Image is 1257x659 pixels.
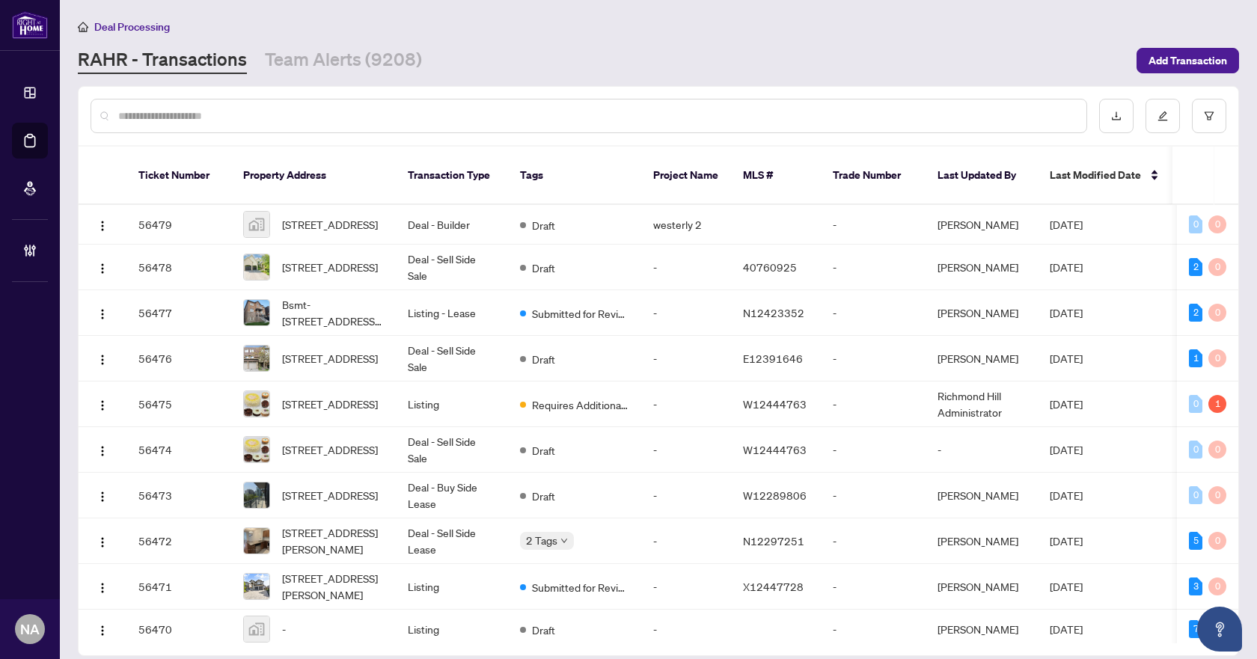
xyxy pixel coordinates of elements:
td: [PERSON_NAME] [926,245,1038,290]
td: [PERSON_NAME] [926,205,1038,245]
td: Listing [396,381,508,427]
td: Deal - Builder [396,205,508,245]
span: [DATE] [1050,218,1083,231]
td: 56473 [126,473,231,518]
span: Requires Additional Docs [532,396,629,413]
span: W12444763 [743,397,807,411]
td: Listing [396,610,508,649]
div: 0 [1208,304,1226,322]
td: Deal - Buy Side Lease [396,473,508,518]
td: - [821,245,926,290]
button: Open asap [1197,607,1242,652]
button: download [1099,99,1134,133]
span: Last Modified Date [1050,167,1141,183]
span: [STREET_ADDRESS] [282,396,378,412]
td: - [641,290,731,336]
td: 56470 [126,610,231,649]
td: Listing - Lease [396,290,508,336]
img: thumbnail-img [244,346,269,371]
span: [STREET_ADDRESS][PERSON_NAME] [282,524,384,557]
span: Submitted for Review [532,579,629,595]
button: Logo [91,212,114,236]
span: N12297251 [743,534,804,548]
span: Draft [532,442,555,459]
span: filter [1204,111,1214,121]
button: Logo [91,392,114,416]
th: Trade Number [821,147,926,205]
div: 0 [1208,577,1226,595]
span: Bsmt-[STREET_ADDRESS][PERSON_NAME][PERSON_NAME] [282,296,384,329]
img: Logo [97,536,108,548]
span: down [560,537,568,545]
img: thumbnail-img [244,300,269,325]
td: - [641,336,731,381]
div: 0 [1208,258,1226,276]
td: Deal - Sell Side Sale [396,336,508,381]
span: 2 Tags [526,532,557,549]
td: - [821,290,926,336]
div: 7 [1189,620,1202,638]
span: [STREET_ADDRESS] [282,216,378,233]
span: [STREET_ADDRESS] [282,487,378,503]
span: download [1111,111,1122,121]
span: [DATE] [1050,534,1083,548]
td: - [821,427,926,473]
span: [STREET_ADDRESS] [282,259,378,275]
td: - [641,245,731,290]
span: [DATE] [1050,580,1083,593]
td: - [821,564,926,610]
span: Submitted for Review [532,305,629,322]
button: Logo [91,574,114,598]
th: Last Modified Date [1038,147,1172,205]
span: [DATE] [1050,352,1083,365]
button: Logo [91,346,114,370]
a: Team Alerts (9208) [265,47,422,74]
img: thumbnail-img [244,212,269,237]
button: edit [1146,99,1180,133]
div: 1 [1189,349,1202,367]
span: [DATE] [1050,443,1083,456]
img: Logo [97,220,108,232]
div: 0 [1189,395,1202,413]
div: 0 [1189,441,1202,459]
td: - [641,381,731,427]
span: 40760925 [743,260,797,274]
td: - [821,336,926,381]
span: [DATE] [1050,488,1083,502]
button: filter [1192,99,1226,133]
button: Logo [91,301,114,325]
img: Logo [97,263,108,275]
img: Logo [97,491,108,503]
td: 56477 [126,290,231,336]
span: Draft [532,260,555,276]
span: [DATE] [1050,260,1083,274]
div: 0 [1208,349,1226,367]
div: 1 [1208,395,1226,413]
span: Draft [532,351,555,367]
span: E12391646 [743,352,803,365]
div: 0 [1189,486,1202,504]
div: 2 [1189,304,1202,322]
td: - [641,427,731,473]
div: 2 [1189,258,1202,276]
td: Deal - Sell Side Sale [396,427,508,473]
img: thumbnail-img [244,482,269,508]
img: thumbnail-img [244,574,269,599]
img: Logo [97,625,108,637]
div: 0 [1189,215,1202,233]
td: 56476 [126,336,231,381]
div: 0 [1208,215,1226,233]
span: Draft [532,488,555,504]
span: [STREET_ADDRESS] [282,441,378,458]
td: - [821,518,926,564]
span: [DATE] [1050,397,1083,411]
th: Tags [508,147,641,205]
td: - [641,518,731,564]
td: Richmond Hill Administrator [926,381,1038,427]
td: [PERSON_NAME] [926,290,1038,336]
td: 56479 [126,205,231,245]
td: [PERSON_NAME] [926,336,1038,381]
span: W12289806 [743,488,807,502]
span: Draft [532,622,555,638]
th: Ticket Number [126,147,231,205]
